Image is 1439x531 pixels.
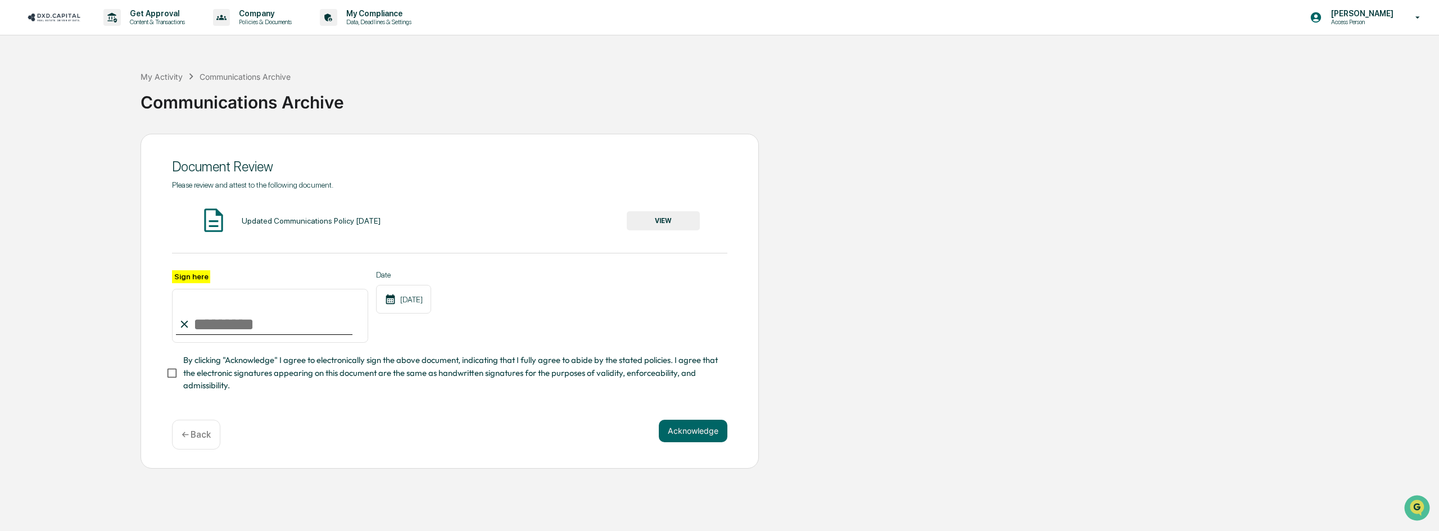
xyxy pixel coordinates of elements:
a: Powered byPylon [79,190,136,199]
p: ← Back [182,429,211,440]
a: 🖐️Preclearance [7,137,77,157]
p: Policies & Documents [230,18,297,26]
p: Data, Deadlines & Settings [337,18,417,26]
p: Content & Transactions [121,18,191,26]
p: Access Person [1322,18,1399,26]
span: Preclearance [22,142,73,153]
div: We're available if you need us! [38,97,142,106]
div: My Activity [141,72,183,81]
span: Data Lookup [22,163,71,174]
p: Company [230,9,297,18]
p: Get Approval [121,9,191,18]
div: 🖐️ [11,143,20,152]
span: Attestations [93,142,139,153]
div: Communications Archive [141,83,1433,112]
div: [DATE] [376,285,431,314]
div: 🗄️ [82,143,90,152]
button: VIEW [627,211,700,230]
div: Start new chat [38,86,184,97]
label: Sign here [172,270,210,283]
span: Pylon [112,190,136,199]
img: Document Icon [200,206,228,234]
span: By clicking "Acknowledge" I agree to electronically sign the above document, indicating that I fu... [183,354,718,392]
p: [PERSON_NAME] [1322,9,1399,18]
p: How can we help? [11,24,205,42]
button: Acknowledge [659,420,727,442]
div: 🔎 [11,164,20,173]
button: Start new chat [191,89,205,103]
a: 🔎Data Lookup [7,158,75,179]
span: Please review and attest to the following document. [172,180,333,189]
label: Date [376,270,431,279]
iframe: Open customer support [1403,494,1433,524]
img: logo [27,12,81,22]
p: My Compliance [337,9,417,18]
img: 1746055101610-c473b297-6a78-478c-a979-82029cc54cd1 [11,86,31,106]
a: 🗄️Attestations [77,137,144,157]
div: Updated Communications Policy [DATE] [242,216,381,225]
div: Communications Archive [200,72,291,81]
div: Document Review [172,158,727,175]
